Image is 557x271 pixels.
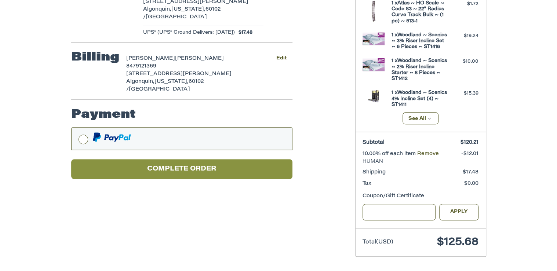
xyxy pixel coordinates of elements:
button: Edit [271,53,292,64]
span: 10.00% off each item [363,151,417,157]
span: $17.48 [463,170,478,175]
span: [PERSON_NAME] [175,56,224,61]
span: [STREET_ADDRESS][PERSON_NAME] [126,72,232,77]
img: PayPal icon [93,132,131,142]
a: Remove [417,151,439,157]
span: $0.00 [464,181,478,186]
button: Apply [439,204,479,220]
span: $125.68 [437,237,478,248]
div: $1.72 [449,0,478,8]
span: [GEOGRAPHIC_DATA] [129,87,190,92]
span: $17.48 [235,29,252,36]
button: Complete order [71,159,292,179]
span: Algonquin, [143,7,171,12]
h4: 1 x Woodland ~ Scenics ~ 3% Riser Incline Set ~ 6 Pieces ~ ST1416 [392,32,448,50]
h4: 1 x Woodland ~ Scenics 4% Incline Set (4) ~ ST1411 [392,90,448,108]
span: 8479121369 [126,64,156,69]
span: [US_STATE], [171,7,205,12]
div: $15.39 [449,90,478,97]
span: Algonquin, [126,79,154,84]
input: Gift Certificate or Coupon Code [363,204,436,220]
span: [PERSON_NAME] [126,56,175,61]
div: Coupon/Gift Certificate [363,193,478,200]
span: [GEOGRAPHIC_DATA] [146,15,207,20]
span: 60102 / [126,79,204,92]
button: See All [403,112,439,124]
span: $120.21 [460,140,478,145]
span: Shipping [363,170,386,175]
h4: 1 x Woodland ~ Scenics ~ 2% Riser Incline Starter ~ 8 Pieces ~ ST1412 [392,58,448,82]
span: -$12.01 [461,151,478,157]
div: $10.00 [449,58,478,65]
h2: Payment [71,107,136,122]
span: UPS® (UPS® Ground Delivers: [DATE]) [143,29,235,36]
span: Tax [363,181,371,186]
span: Subtotal [363,140,385,145]
span: [US_STATE], [154,79,189,84]
h2: Billing [71,50,119,65]
h4: 1 x Atlas ~ HO Scale ~ Code 83 ~ 22" Radius Curve Track Bulk ~ (1 pc) ~ 513-1 [392,0,448,24]
span: HUMAN [363,158,478,165]
div: $19.24 [449,32,478,40]
span: Total (USD) [363,239,393,245]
